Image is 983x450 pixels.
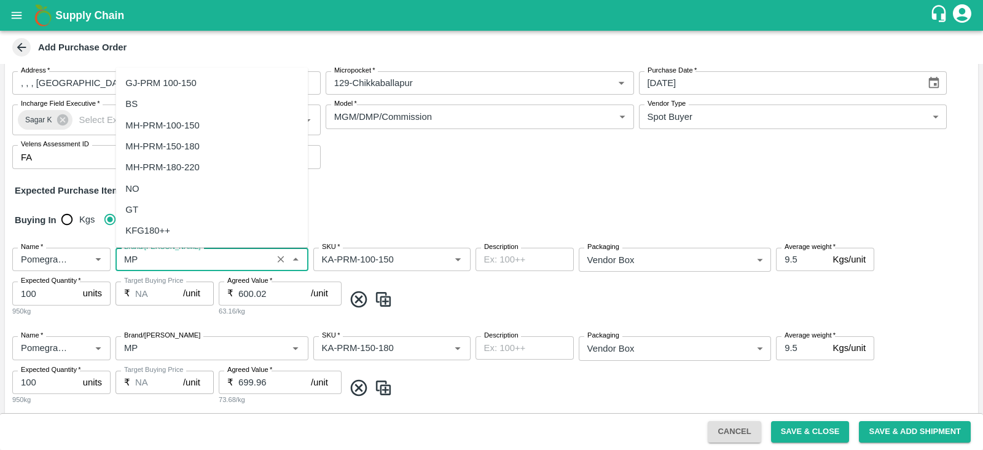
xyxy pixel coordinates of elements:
div: customer-support [930,4,951,26]
label: Target Buying Price [124,365,184,375]
span: Kgs [79,213,95,226]
p: Kgs/unit [833,341,866,355]
p: Spot Buyer [648,110,692,124]
label: Brand/[PERSON_NAME] [124,331,200,341]
label: Vendor Type [648,99,686,109]
b: Supply Chain [55,9,124,22]
label: Micropocket [334,66,375,76]
span: Sagar K [18,114,60,127]
div: 63.16/kg [219,306,342,317]
p: Kgs/unit [833,253,866,266]
input: SKU [317,251,431,267]
label: Address [21,66,50,76]
button: Save & Add Shipment [859,421,971,443]
div: 950kg [12,394,111,405]
div: GJ-PRM 100-150 [125,76,197,90]
button: Open [300,112,316,128]
label: SKU [322,331,340,341]
input: Name [16,251,71,267]
div: MH-PRM-100-150 [125,119,199,132]
img: logo [31,3,55,28]
label: Model [334,99,357,109]
button: Cancel [708,421,761,443]
button: Choose date, selected date is Sep 15, 2025 [922,71,946,95]
label: Expected Quantity [21,365,81,375]
input: 0 [12,371,78,394]
p: units [83,376,102,389]
p: ₹ [227,286,233,300]
label: SKU [322,242,340,252]
img: CloneIcon [374,378,393,398]
strong: Expected Purchase Items [15,186,125,195]
input: 0.0 [238,371,311,394]
p: MGM/DMP/Commission [334,110,432,124]
input: 0 [12,282,78,305]
p: /unit [183,376,200,389]
label: Packaging [587,242,619,252]
input: 0.0 [135,371,183,394]
button: Clear [273,251,289,268]
button: Open [450,251,466,267]
input: SKU [317,340,431,356]
div: MH-PRM-180-220 [125,160,199,174]
b: Add Purchase Order [38,42,127,52]
p: ₹ [124,286,130,300]
input: 0.0 [776,336,828,360]
label: Average weight [785,331,836,341]
p: ₹ [227,376,233,389]
p: /unit [311,376,328,389]
label: Description [484,242,519,252]
p: /unit [311,286,328,300]
button: Open [288,340,304,356]
div: RF [125,245,138,258]
input: Select Date [639,71,917,95]
div: GT [125,203,138,216]
button: Close [288,251,304,267]
label: Velens Assessment ID [21,140,89,149]
a: Supply Chain [55,7,930,24]
label: Name [21,331,43,341]
input: Name [16,340,71,356]
button: Save & Close [771,421,850,443]
img: CloneIcon [374,290,393,310]
div: 73.68/kg [219,394,342,405]
input: 0.0 [135,282,183,305]
input: 0.0 [238,282,311,305]
p: FA [21,151,32,164]
label: Packaging [587,331,619,341]
p: ₹ [124,376,130,389]
p: Vendor Box [587,253,635,267]
label: Expected Quantity [21,276,81,286]
input: Select Executives [74,112,281,128]
input: Create Brand/Marka [119,251,268,267]
div: MH-PRM-150-180 [125,140,199,153]
label: Target Buying Price [124,276,184,286]
input: Create Brand/Marka [119,340,268,356]
div: buying_in [61,207,154,232]
p: Vendor Box [587,342,635,355]
button: Open [90,340,106,356]
div: KFG180++ [125,224,170,237]
input: Micropocket [329,75,594,91]
div: NO [125,181,139,195]
button: Open [90,251,106,267]
div: 950kg [12,306,111,317]
label: Incharge Field Executive [21,99,100,109]
div: account of current user [951,2,973,28]
label: Agreed Value [227,365,272,375]
input: Address [12,71,321,95]
button: open drawer [2,1,31,30]
h6: Buying In [10,207,61,233]
div: Sagar K [18,110,72,130]
div: BS [125,97,138,111]
input: 0.0 [776,248,828,271]
button: Open [613,75,629,91]
button: Open [450,340,466,356]
label: Purchase Date [648,66,697,76]
p: /unit [183,286,200,300]
p: units [83,286,102,300]
label: Average weight [785,242,836,252]
label: Name [21,242,43,252]
label: Description [484,331,519,341]
label: Agreed Value [227,276,272,286]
